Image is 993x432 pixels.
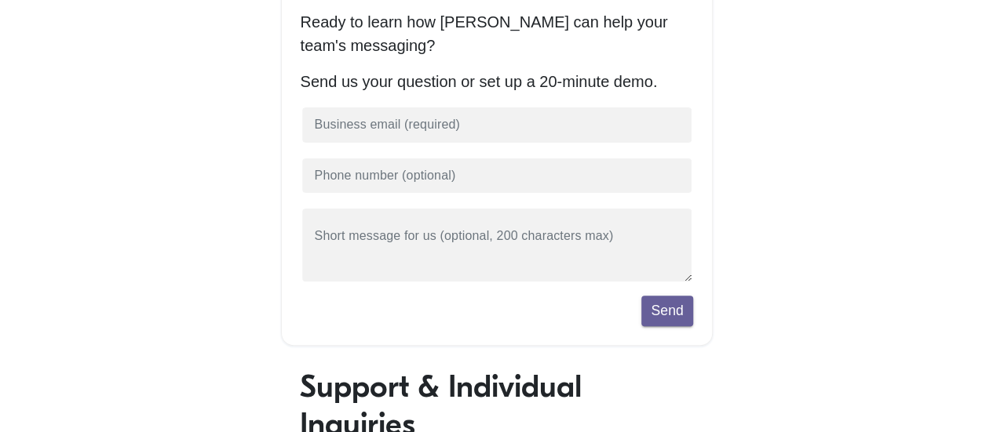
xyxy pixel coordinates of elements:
[301,10,693,57] p: Ready to learn how [PERSON_NAME] can help your team's messaging?
[301,157,693,195] input: Phone number (optional)
[641,296,692,325] button: Send
[301,70,693,93] p: Send us your question or set up a 20-minute demo.
[301,106,693,144] input: Business email (required)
